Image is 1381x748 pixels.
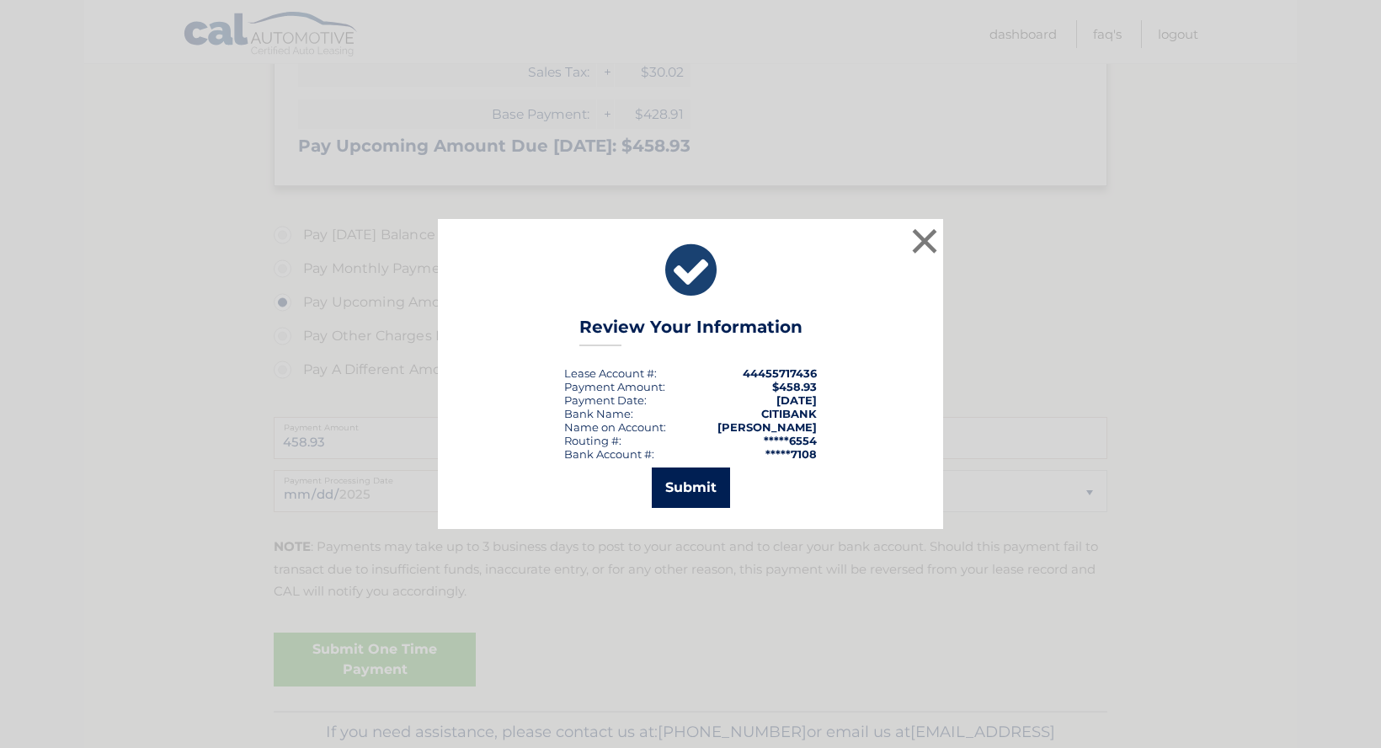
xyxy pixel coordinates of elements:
[564,407,633,420] div: Bank Name:
[908,224,941,258] button: ×
[564,366,657,380] div: Lease Account #:
[761,407,817,420] strong: CITIBANK
[652,467,730,508] button: Submit
[564,393,647,407] div: :
[717,420,817,434] strong: [PERSON_NAME]
[564,434,621,447] div: Routing #:
[579,317,802,346] h3: Review Your Information
[564,393,644,407] span: Payment Date
[776,393,817,407] span: [DATE]
[564,380,665,393] div: Payment Amount:
[743,366,817,380] strong: 44455717436
[564,447,654,461] div: Bank Account #:
[564,420,666,434] div: Name on Account:
[772,380,817,393] span: $458.93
